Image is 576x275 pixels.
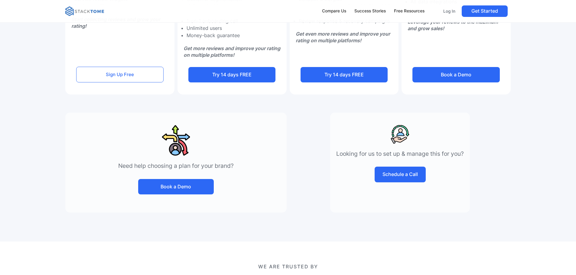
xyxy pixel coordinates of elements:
[301,67,388,82] a: Try 14 days FREE
[322,8,346,14] div: Compare Us
[391,5,427,18] a: Free Resources
[375,167,426,182] a: Schedule a Call
[439,5,459,17] a: Log In
[76,67,163,82] a: Sign Up Free
[187,32,269,39] li: Money-back guarantee
[462,5,508,17] a: Get Started
[412,67,500,82] a: Book a Demo
[394,8,425,14] div: Free Resources
[138,179,214,194] a: Book a Demo
[443,8,455,14] p: Log In
[88,263,488,270] p: We Are Trusted By
[184,45,280,58] em: Get more reviews and improve your rating on multiple platforms!
[187,24,269,32] li: Unlimited users
[351,5,389,18] a: Success Stories
[319,5,349,18] a: Compare Us
[71,162,280,170] p: Need help choosing a plan for your brand?
[296,31,390,43] em: Get even more reviews and improve your rating on multiple platforms!
[336,150,464,158] p: Looking for us to set up & manage this for you?
[354,8,386,14] div: Success Stories
[188,67,275,82] a: Try 14 days FREE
